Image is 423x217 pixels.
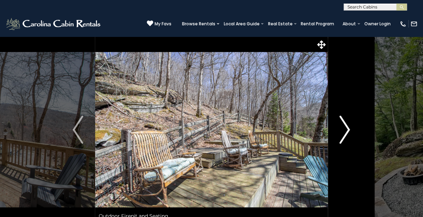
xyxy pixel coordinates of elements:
a: Real Estate [265,19,296,29]
img: White-1-2.png [5,17,103,31]
img: arrow [73,116,83,144]
img: arrow [340,116,350,144]
a: Local Area Guide [220,19,263,29]
a: About [339,19,360,29]
a: Browse Rentals [178,19,219,29]
img: phone-regular-white.png [400,20,407,27]
a: My Favs [147,20,171,27]
a: Rental Program [298,19,338,29]
a: Owner Login [361,19,395,29]
img: mail-regular-white.png [411,20,418,27]
span: My Favs [155,21,171,27]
